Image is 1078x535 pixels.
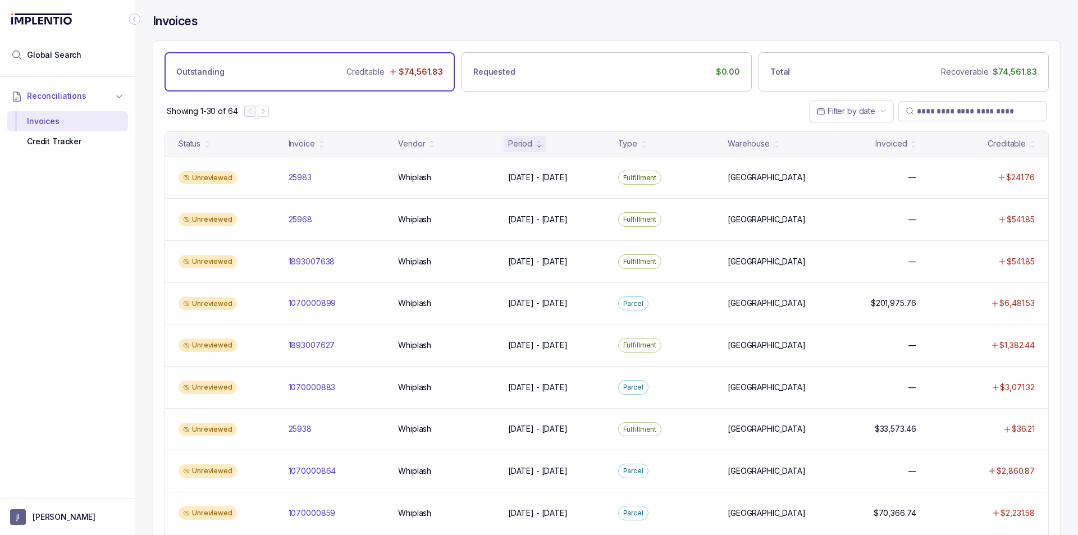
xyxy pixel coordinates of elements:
[908,382,916,393] p: —
[1007,256,1035,267] p: $541.85
[10,509,26,525] span: User initials
[941,66,988,77] p: Recoverable
[1001,507,1035,519] p: $2,231.58
[728,423,806,435] p: [GEOGRAPHIC_DATA]
[728,214,806,225] p: [GEOGRAPHIC_DATA]
[623,424,657,435] p: Fulfillment
[398,340,431,351] p: Whiplash
[816,106,875,117] search: Date Range Picker
[16,111,119,131] div: Invoices
[871,298,916,309] p: $201,975.76
[716,66,740,77] p: $0.00
[398,465,431,477] p: Whiplash
[728,382,806,393] p: [GEOGRAPHIC_DATA]
[728,138,770,149] div: Warehouse
[7,84,128,108] button: Reconciliations
[128,12,141,26] div: Collapse Icon
[398,382,431,393] p: Whiplash
[33,511,95,523] p: [PERSON_NAME]
[508,172,568,183] p: [DATE] - [DATE]
[728,465,806,477] p: [GEOGRAPHIC_DATA]
[1006,172,1035,183] p: $241.76
[828,106,875,116] span: Filter by date
[179,255,237,268] div: Unreviewed
[179,171,237,185] div: Unreviewed
[289,256,335,267] p: 1893007638
[908,340,916,351] p: —
[997,465,1035,477] p: $2,860.87
[1012,423,1035,435] p: $36.21
[508,382,568,393] p: [DATE] - [DATE]
[623,340,657,351] p: Fulfillment
[728,298,806,309] p: [GEOGRAPHIC_DATA]
[398,507,431,519] p: Whiplash
[908,214,916,225] p: —
[398,214,431,225] p: Whiplash
[179,423,237,436] div: Unreviewed
[27,49,81,61] span: Global Search
[289,138,315,149] div: Invoice
[993,66,1037,77] p: $74,561.83
[179,138,200,149] div: Status
[875,423,916,435] p: $33,573.46
[999,340,1035,351] p: $1,382.44
[179,339,237,352] div: Unreviewed
[623,382,643,393] p: Parcel
[1000,382,1035,393] p: $3,071.32
[908,256,916,267] p: —
[289,172,312,183] p: 25983
[167,106,237,117] p: Showing 1-30 of 64
[508,340,568,351] p: [DATE] - [DATE]
[398,298,431,309] p: Whiplash
[398,423,431,435] p: Whiplash
[508,298,568,309] p: [DATE] - [DATE]
[908,172,916,183] p: —
[289,298,336,309] p: 1070000899
[623,172,657,184] p: Fulfillment
[999,298,1035,309] p: $6,481.53
[289,423,312,435] p: 25938
[473,66,515,77] p: Requested
[508,214,568,225] p: [DATE] - [DATE]
[908,465,916,477] p: —
[508,423,568,435] p: [DATE] - [DATE]
[398,256,431,267] p: Whiplash
[399,66,443,77] p: $74,561.83
[728,507,806,519] p: [GEOGRAPHIC_DATA]
[508,138,532,149] div: Period
[875,138,907,149] div: Invoiced
[770,66,790,77] p: Total
[623,507,643,519] p: Parcel
[623,214,657,225] p: Fulfillment
[346,66,385,77] p: Creditable
[179,213,237,226] div: Unreviewed
[988,138,1026,149] div: Creditable
[179,506,237,520] div: Unreviewed
[289,382,336,393] p: 1070000883
[289,340,335,351] p: 1893007627
[623,465,643,477] p: Parcel
[508,256,568,267] p: [DATE] - [DATE]
[398,172,431,183] p: Whiplash
[176,66,224,77] p: Outstanding
[167,106,237,117] div: Remaining page entries
[258,106,269,117] button: Next Page
[623,298,643,309] p: Parcel
[508,465,568,477] p: [DATE] - [DATE]
[289,507,336,519] p: 1070000859
[728,256,806,267] p: [GEOGRAPHIC_DATA]
[1007,214,1035,225] p: $541.85
[623,256,657,267] p: Fulfillment
[289,214,312,225] p: 25968
[10,509,125,525] button: User initials[PERSON_NAME]
[27,90,86,102] span: Reconciliations
[179,381,237,394] div: Unreviewed
[618,138,637,149] div: Type
[728,340,806,351] p: [GEOGRAPHIC_DATA]
[179,464,237,478] div: Unreviewed
[16,131,119,152] div: Credit Tracker
[874,507,916,519] p: $70,366.74
[153,13,198,29] h4: Invoices
[508,507,568,519] p: [DATE] - [DATE]
[728,172,806,183] p: [GEOGRAPHIC_DATA]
